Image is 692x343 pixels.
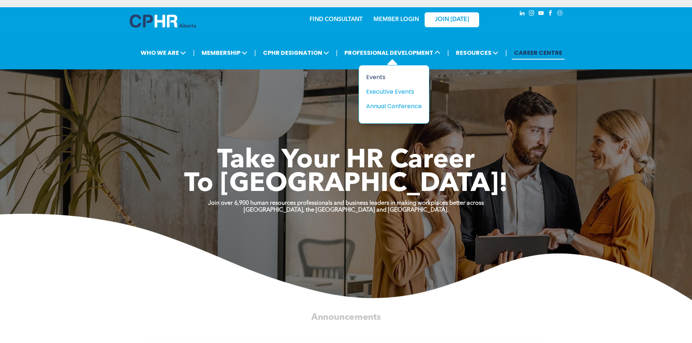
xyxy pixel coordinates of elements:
[435,16,469,23] span: JOIN [DATE]
[366,87,422,96] a: Executive Events
[556,9,564,19] a: Social network
[528,9,536,19] a: instagram
[336,45,338,60] li: |
[537,9,545,19] a: youtube
[138,46,188,60] span: WHO WE ARE
[447,45,449,60] li: |
[505,45,507,60] li: |
[366,73,416,82] div: Events
[199,46,250,60] span: MEMBERSHIP
[366,102,422,111] a: Annual Conference
[130,15,196,28] img: A blue and white logo for cp alberta
[373,17,419,23] a: MEMBER LOGIN
[512,46,564,60] a: CAREER CENTRE
[366,73,422,82] a: Events
[425,12,479,27] a: JOIN [DATE]
[311,313,381,322] span: Announcements
[244,207,449,213] strong: [GEOGRAPHIC_DATA], the [GEOGRAPHIC_DATA] and [GEOGRAPHIC_DATA].
[184,171,508,197] span: To [GEOGRAPHIC_DATA]!
[217,148,475,174] span: Take Your HR Career
[547,9,555,19] a: facebook
[261,46,331,60] span: CPHR DESIGNATION
[342,46,442,60] span: PROFESSIONAL DEVELOPMENT
[366,87,416,96] div: Executive Events
[518,9,526,19] a: linkedin
[208,200,484,206] strong: Join over 6,900 human resources professionals and business leaders in making workplaces better ac...
[193,45,195,60] li: |
[454,46,501,60] span: RESOURCES
[366,102,416,111] div: Annual Conference
[254,45,256,60] li: |
[309,17,363,23] a: FIND CONSULTANT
